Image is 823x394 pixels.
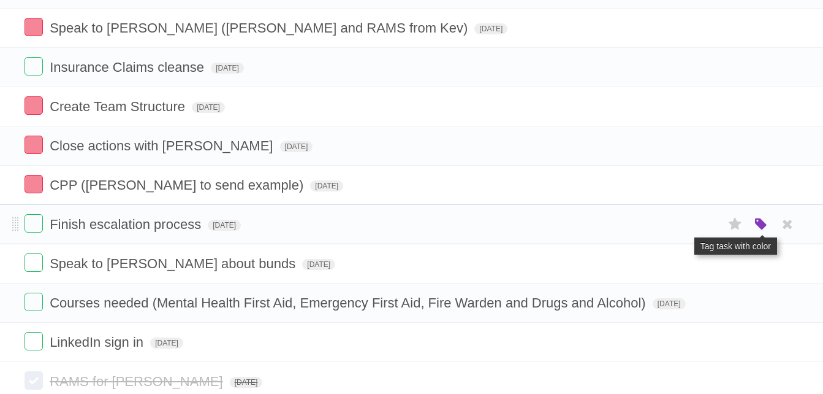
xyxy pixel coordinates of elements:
[50,20,471,36] span: Speak to [PERSON_NAME] ([PERSON_NAME] and RAMS from Kev)
[653,298,686,309] span: [DATE]
[474,23,507,34] span: [DATE]
[25,253,43,272] label: Done
[25,371,43,390] label: Done
[192,102,225,113] span: [DATE]
[25,57,43,75] label: Done
[230,377,263,388] span: [DATE]
[50,138,276,153] span: Close actions with [PERSON_NAME]
[150,338,183,349] span: [DATE]
[50,374,226,389] span: RAMS for [PERSON_NAME]
[50,295,649,311] span: Courses needed (Mental Health First Aid, Emergency First Aid, Fire Warden and Drugs and Alcohol)
[25,136,43,154] label: Done
[280,141,313,152] span: [DATE]
[310,180,343,191] span: [DATE]
[50,177,306,193] span: CPP ([PERSON_NAME] to send example)
[302,259,335,270] span: [DATE]
[50,99,188,114] span: Create Team Structure
[25,18,43,36] label: Done
[50,60,207,75] span: Insurance Claims cleanse
[25,214,43,233] label: Done
[25,175,43,193] label: Done
[211,63,244,74] span: [DATE]
[208,220,241,231] span: [DATE]
[25,293,43,311] label: Done
[724,214,747,234] label: Star task
[50,256,298,271] span: Speak to [PERSON_NAME] about bunds
[25,332,43,350] label: Done
[50,217,204,232] span: Finish escalation process
[50,334,146,350] span: LinkedIn sign in
[25,96,43,115] label: Done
